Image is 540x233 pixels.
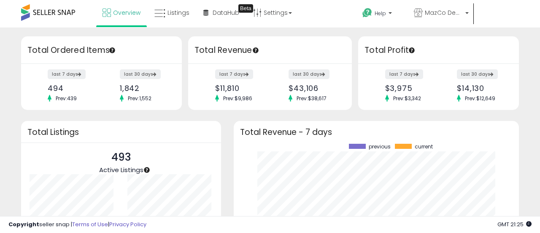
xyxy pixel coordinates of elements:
span: Help [375,10,386,17]
span: Prev: 439 [51,95,81,102]
h3: Total Profit [364,44,513,56]
span: current [415,144,433,150]
strong: Copyright [8,220,39,228]
h3: Total Revenue - 7 days [240,129,513,135]
label: last 30 days [289,69,329,79]
span: Prev: $38,617 [292,95,331,102]
span: Prev: $12,649 [461,95,499,102]
div: $3,975 [385,84,432,93]
div: Tooltip anchor [408,47,416,54]
div: 1,842 [120,84,167,93]
span: Overview [113,8,140,17]
div: 494 [48,84,95,93]
h3: Total Listings [27,129,215,135]
i: Get Help [362,8,373,18]
a: Privacy Policy [109,220,146,228]
span: Prev: $9,986 [219,95,256,102]
h3: Total Ordered Items [27,44,175,56]
label: last 7 days [385,69,423,79]
span: Active Listings [99,165,143,174]
a: Terms of Use [72,220,108,228]
span: MazCo Deals [425,8,463,17]
span: Prev: $3,342 [389,95,425,102]
p: 493 [99,149,143,165]
span: Prev: 1,552 [124,95,156,102]
span: Listings [167,8,189,17]
div: Tooltip anchor [108,47,116,54]
a: Help [356,1,406,27]
div: $11,810 [215,84,264,93]
div: Tooltip anchor [238,4,253,13]
label: last 7 days [215,69,253,79]
div: $43,106 [289,84,337,93]
label: last 7 days [48,69,86,79]
label: last 30 days [120,69,161,79]
div: seller snap | | [8,221,146,229]
div: Tooltip anchor [143,166,151,174]
span: DataHub [213,8,239,17]
label: last 30 days [457,69,498,79]
div: $14,130 [457,84,504,93]
span: previous [369,144,391,150]
div: Tooltip anchor [252,47,259,54]
h3: Total Revenue [194,44,346,56]
span: 2025-10-7 21:25 GMT [497,220,532,228]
